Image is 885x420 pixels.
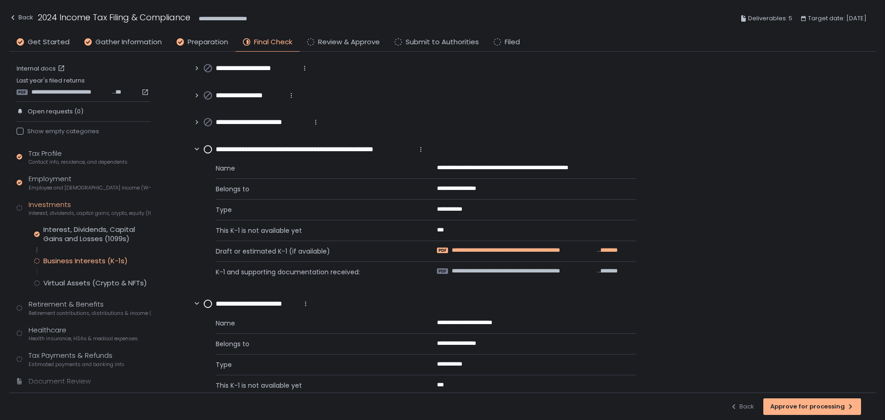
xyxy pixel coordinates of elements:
div: Virtual Assets (Crypto & NFTs) [43,278,147,288]
span: Retirement contributions, distributions & income (1099-R, 5498) [29,310,151,317]
button: Approve for processing [763,398,861,415]
span: Type [216,205,415,214]
span: Employee and [DEMOGRAPHIC_DATA] income (W-2s) [29,184,151,191]
button: Back [730,398,754,415]
span: Target date: [DATE] [808,13,867,24]
span: Estimated payments and banking info [29,361,124,368]
span: Name [216,319,415,328]
div: Retirement & Benefits [29,299,151,317]
span: Open requests (0) [28,107,83,116]
span: This K-1 is not available yet [216,226,415,235]
span: Review & Approve [318,37,380,47]
span: Filed [505,37,520,47]
div: Back [730,402,754,411]
button: Back [9,11,33,26]
div: Tax Payments & Refunds [29,350,124,368]
span: Deliverables: 5 [748,13,792,24]
div: Investments [29,200,151,217]
span: Health insurance, HSAs & medical expenses [29,335,138,342]
span: Interest, dividends, capital gains, crypto, equity (1099s, K-1s) [29,210,151,217]
span: Belongs to [216,339,415,349]
span: Gather Information [95,37,162,47]
h1: 2024 Income Tax Filing & Compliance [38,11,190,24]
span: Final Check [254,37,292,47]
a: Internal docs [17,65,67,73]
span: Submit to Authorities [406,37,479,47]
div: Back [9,12,33,23]
span: Draft or estimated K-1 (if available) [216,247,415,256]
span: Contact info, residence, and dependents [29,159,128,166]
span: This K-1 is not available yet [216,381,415,390]
div: Employment [29,174,151,191]
div: Interest, Dividends, Capital Gains and Losses (1099s) [43,225,151,243]
span: Type [216,360,415,369]
div: Business Interests (K-1s) [43,256,128,266]
div: Healthcare [29,325,138,343]
div: Tax Profile [29,148,128,166]
div: Document Review [29,376,91,387]
span: Name [216,164,415,173]
div: Approve for processing [770,402,854,411]
span: Get Started [28,37,70,47]
span: K-1 and supporting documentation received: [216,267,415,277]
span: Belongs to [216,184,415,194]
div: Last year's filed returns [17,77,151,96]
span: Preparation [188,37,228,47]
